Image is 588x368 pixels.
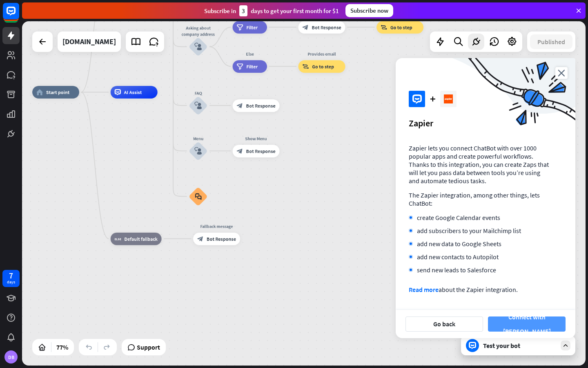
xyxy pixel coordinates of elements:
i: filter [237,63,243,70]
i: block_bot_response [197,236,203,242]
i: block_goto [302,63,309,70]
span: Bot Response [207,236,236,242]
button: Connect with [PERSON_NAME] [488,316,566,332]
p: The Zapier integration, among other things, lets ChatBot: [409,191,549,207]
i: block_bot_response [237,102,243,108]
i: block_bot_response [237,148,243,154]
div: Menu [179,135,217,141]
li: add subscribers to your Mailchimp list [409,227,549,235]
a: Read more [409,285,439,294]
span: Filter [246,24,258,30]
span: Filter [246,63,258,70]
i: block_user_input [194,147,202,155]
i: plus [430,96,435,101]
i: filter [237,24,243,30]
div: days [7,279,15,285]
div: 3 [239,5,247,16]
div: Provides email [294,51,350,57]
div: Asking about company address [179,25,217,38]
span: Start point [46,89,69,95]
i: home_2 [36,89,43,95]
div: Subscribe now [345,4,393,17]
div: Else [228,51,272,57]
p: Zapier lets you connect ChatBot with over 1000 popular apps and create powerful workflows. Thanks... [409,144,549,185]
li: send new leads to Salesforce [409,266,549,274]
li: add new contacts to Autopilot [409,253,549,261]
i: block_user_input [194,43,202,50]
i: block_goto [381,24,387,30]
div: Show Menu [228,135,284,141]
span: Bot Response [246,148,276,154]
div: Subscribe in days to get your first month for $1 [204,5,339,16]
li: add new data to Google Sheets [409,240,549,248]
a: 7 days [2,270,20,287]
div: Fallback message [189,223,245,229]
span: Bot Response [312,24,341,30]
button: Published [530,34,572,49]
i: block_fallback [115,236,121,242]
i: block_faq [195,193,201,200]
div: FAQ [179,90,217,96]
p: about the Zapier integration. [409,285,549,294]
span: Default fallback [124,236,157,242]
span: Support [137,341,160,354]
span: Bot Response [246,102,276,108]
div: 7 [9,272,13,279]
span: AI Assist [124,89,142,95]
div: Zapier [409,117,562,129]
div: Test your bot [483,341,557,350]
button: Go back [405,316,483,332]
i: block_bot_response [302,24,308,30]
div: DB [4,350,18,364]
i: block_user_input [194,102,202,109]
li: create Google Calendar events [409,213,549,222]
div: nomadmarbella.es [62,31,116,52]
button: Open LiveChat chat widget [7,3,31,28]
i: close [555,67,568,79]
span: Go to step [312,63,334,70]
div: 77% [54,341,71,354]
span: Go to step [390,24,412,30]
